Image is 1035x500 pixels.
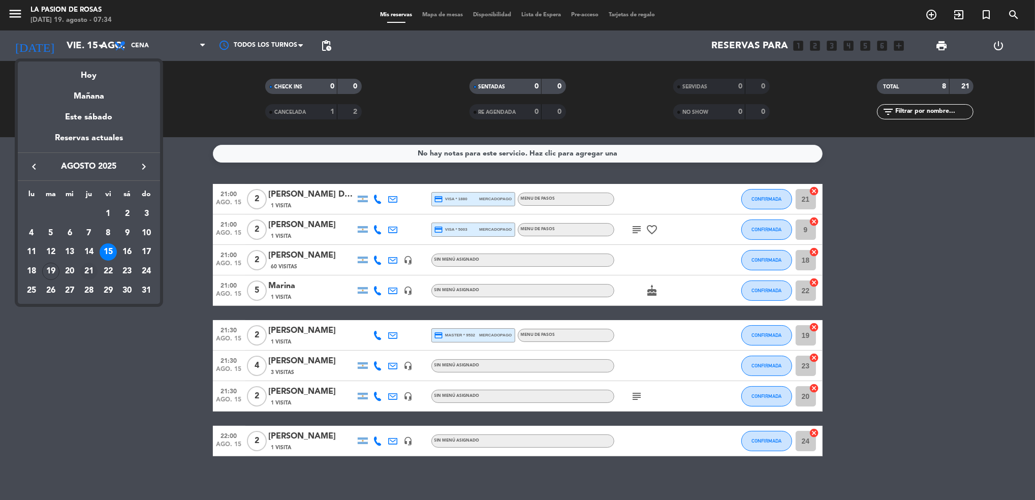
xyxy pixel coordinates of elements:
[99,224,118,243] td: 8 de agosto de 2025
[22,224,41,243] td: 4 de agosto de 2025
[137,281,156,300] td: 31 de agosto de 2025
[79,281,99,300] td: 28 de agosto de 2025
[135,160,153,173] button: keyboard_arrow_right
[18,61,160,82] div: Hoy
[28,161,40,173] i: keyboard_arrow_left
[99,262,118,281] td: 22 de agosto de 2025
[25,160,43,173] button: keyboard_arrow_left
[42,282,59,299] div: 26
[138,161,150,173] i: keyboard_arrow_right
[79,262,99,281] td: 21 de agosto de 2025
[118,243,136,261] div: 16
[41,262,60,281] td: 19 de agosto de 2025
[61,282,78,299] div: 27
[60,242,79,262] td: 13 de agosto de 2025
[99,242,118,262] td: 15 de agosto de 2025
[118,205,136,223] div: 2
[61,225,78,242] div: 6
[99,189,118,204] th: viernes
[42,243,59,261] div: 12
[23,282,40,299] div: 25
[137,189,156,204] th: domingo
[100,243,117,261] div: 15
[42,225,59,242] div: 5
[118,281,137,300] td: 30 de agosto de 2025
[79,224,99,243] td: 7 de agosto de 2025
[22,189,41,204] th: lunes
[137,262,156,281] td: 24 de agosto de 2025
[100,205,117,223] div: 1
[79,189,99,204] th: jueves
[22,281,41,300] td: 25 de agosto de 2025
[118,262,137,281] td: 23 de agosto de 2025
[41,281,60,300] td: 26 de agosto de 2025
[41,242,60,262] td: 12 de agosto de 2025
[138,243,155,261] div: 17
[80,225,98,242] div: 7
[41,189,60,204] th: martes
[137,242,156,262] td: 17 de agosto de 2025
[79,242,99,262] td: 14 de agosto de 2025
[61,243,78,261] div: 13
[22,204,99,224] td: AGO.
[138,282,155,299] div: 31
[118,204,137,224] td: 2 de agosto de 2025
[80,243,98,261] div: 14
[23,225,40,242] div: 4
[99,204,118,224] td: 1 de agosto de 2025
[80,282,98,299] div: 28
[118,224,137,243] td: 9 de agosto de 2025
[22,262,41,281] td: 18 de agosto de 2025
[100,263,117,280] div: 22
[60,189,79,204] th: miércoles
[18,82,160,103] div: Mañana
[118,242,137,262] td: 16 de agosto de 2025
[42,263,59,280] div: 19
[118,225,136,242] div: 9
[23,263,40,280] div: 18
[100,282,117,299] div: 29
[60,281,79,300] td: 27 de agosto de 2025
[61,263,78,280] div: 20
[41,224,60,243] td: 5 de agosto de 2025
[100,225,117,242] div: 8
[43,160,135,173] span: agosto 2025
[118,282,136,299] div: 30
[118,263,136,280] div: 23
[23,243,40,261] div: 11
[22,242,41,262] td: 11 de agosto de 2025
[18,132,160,152] div: Reservas actuales
[99,281,118,300] td: 29 de agosto de 2025
[137,204,156,224] td: 3 de agosto de 2025
[60,224,79,243] td: 6 de agosto de 2025
[138,263,155,280] div: 24
[137,224,156,243] td: 10 de agosto de 2025
[80,263,98,280] div: 21
[138,225,155,242] div: 10
[138,205,155,223] div: 3
[18,103,160,132] div: Este sábado
[60,262,79,281] td: 20 de agosto de 2025
[118,189,137,204] th: sábado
